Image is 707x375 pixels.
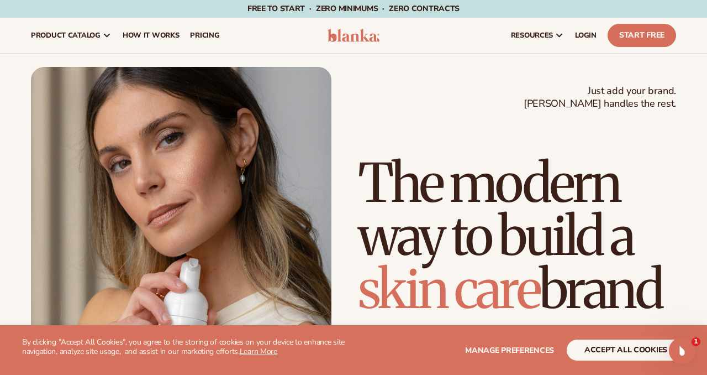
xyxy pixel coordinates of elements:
button: Manage preferences [465,340,554,361]
span: Free to start · ZERO minimums · ZERO contracts [247,3,460,14]
span: Just add your brand. [PERSON_NAME] handles the rest. [524,85,676,111]
a: pricing [184,18,225,53]
span: product catalog [31,31,101,40]
span: 1 [692,337,700,346]
p: By clicking "Accept All Cookies", you agree to the storing of cookies on your device to enhance s... [22,338,353,357]
button: accept all cookies [567,340,685,361]
span: LOGIN [575,31,597,40]
a: Start Free [608,24,676,47]
a: How It Works [117,18,185,53]
a: Learn More [240,346,277,357]
a: resources [505,18,569,53]
span: skin care [358,256,539,322]
h1: The modern way to build a brand [358,157,676,316]
span: Manage preferences [465,345,554,356]
img: logo [328,29,379,42]
iframe: Intercom live chat [669,337,695,364]
a: LOGIN [569,18,602,53]
a: product catalog [25,18,117,53]
span: pricing [190,31,219,40]
span: How It Works [123,31,180,40]
span: resources [511,31,553,40]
